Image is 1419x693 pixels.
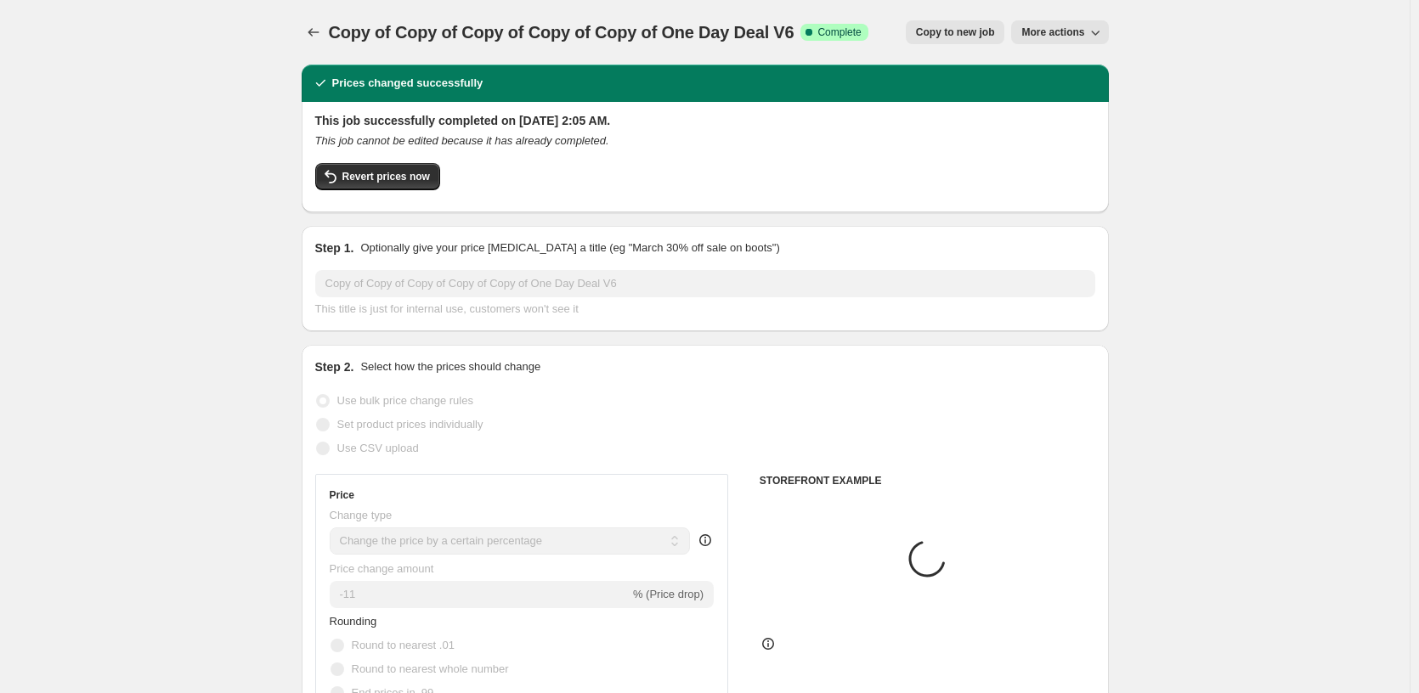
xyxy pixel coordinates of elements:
[315,112,1095,129] h2: This job successfully completed on [DATE] 2:05 AM.
[315,270,1095,297] input: 30% off holiday sale
[330,509,393,521] span: Change type
[360,239,779,256] p: Optionally give your price [MEDICAL_DATA] a title (eg "March 30% off sale on boots")
[342,170,430,183] span: Revert prices now
[1021,25,1084,39] span: More actions
[315,358,354,375] h2: Step 2.
[337,418,483,431] span: Set product prices individually
[330,615,377,628] span: Rounding
[337,442,419,454] span: Use CSV upload
[315,302,579,315] span: This title is just for internal use, customers won't see it
[337,394,473,407] span: Use bulk price change rules
[332,75,483,92] h2: Prices changed successfully
[330,581,630,608] input: -15
[760,474,1095,487] h6: STOREFRONT EXAMPLE
[330,488,354,502] h3: Price
[633,588,704,600] span: % (Price drop)
[315,134,609,147] i: This job cannot be edited because it has already completed.
[360,358,540,375] p: Select how the prices should change
[352,639,455,651] span: Round to nearest .01
[315,163,440,190] button: Revert prices now
[1011,20,1108,44] button: More actions
[330,562,434,575] span: Price change amount
[302,20,325,44] button: Price change jobs
[697,532,714,549] div: help
[352,662,509,675] span: Round to nearest whole number
[916,25,995,39] span: Copy to new job
[817,25,861,39] span: Complete
[315,239,354,256] h2: Step 1.
[906,20,1005,44] button: Copy to new job
[329,23,794,42] span: Copy of Copy of Copy of Copy of Copy of One Day Deal V6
